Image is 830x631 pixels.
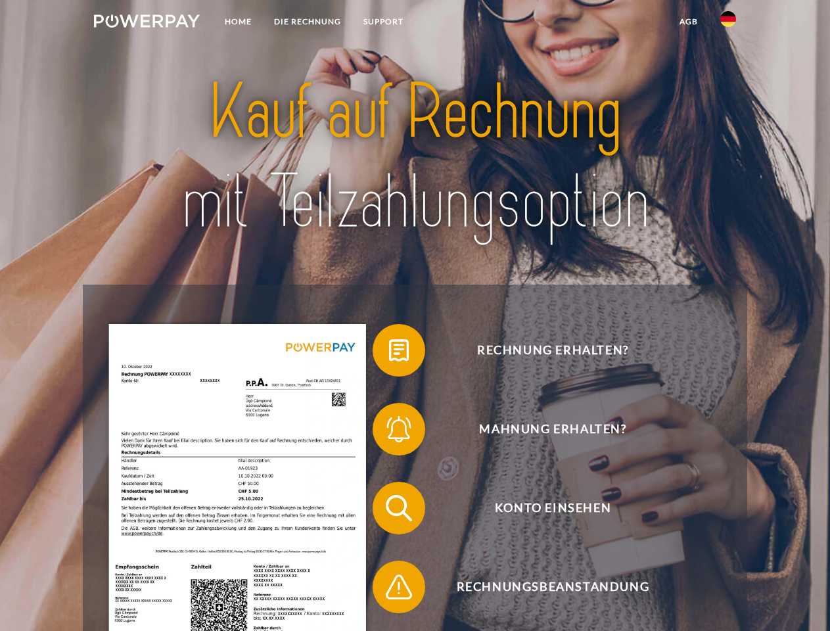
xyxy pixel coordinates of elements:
a: agb [668,10,709,34]
button: Konto einsehen [373,482,714,534]
img: de [720,11,736,27]
img: qb_bell.svg [382,413,415,446]
span: Mahnung erhalten? [392,403,714,456]
button: Rechnungsbeanstandung [373,561,714,613]
img: qb_warning.svg [382,571,415,603]
button: Mahnung erhalten? [373,403,714,456]
span: Rechnung erhalten? [392,324,714,377]
a: DIE RECHNUNG [263,10,352,34]
span: Rechnungsbeanstandung [392,561,714,613]
a: Home [214,10,263,34]
img: logo-powerpay-white.svg [94,14,200,28]
span: Konto einsehen [392,482,714,534]
img: title-powerpay_de.svg [126,63,704,252]
button: Rechnung erhalten? [373,324,714,377]
img: qb_search.svg [382,492,415,525]
a: SUPPORT [352,10,415,34]
img: qb_bill.svg [382,334,415,367]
